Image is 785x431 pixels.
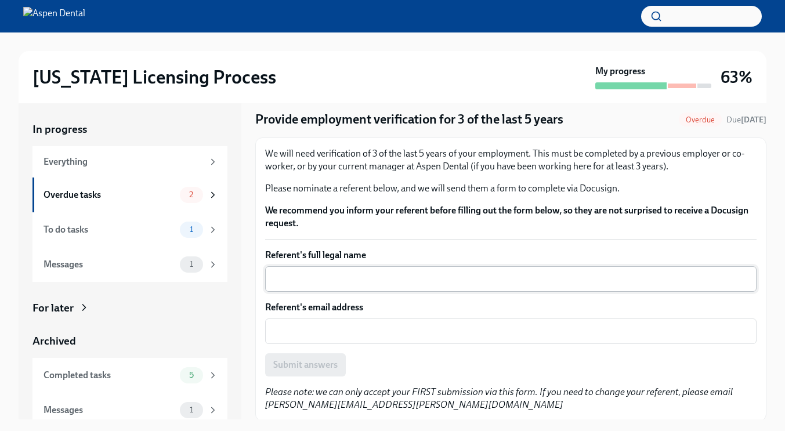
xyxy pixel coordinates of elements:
[44,258,175,271] div: Messages
[183,260,200,269] span: 1
[32,393,227,428] a: Messages1
[32,66,276,89] h2: [US_STATE] Licensing Process
[726,114,766,125] span: September 11th, 2025 10:00
[32,334,227,349] a: Archived
[595,65,645,78] strong: My progress
[182,190,200,199] span: 2
[265,182,757,195] p: Please nominate a referent below, and we will send them a form to complete via Docusign.
[44,369,175,382] div: Completed tasks
[182,371,201,379] span: 5
[32,300,74,316] div: For later
[255,111,563,128] h4: Provide employment verification for 3 of the last 5 years
[32,146,227,178] a: Everything
[32,212,227,247] a: To do tasks1
[265,249,757,262] label: Referent's full legal name
[44,223,175,236] div: To do tasks
[32,247,227,282] a: Messages1
[265,301,757,314] label: Referent's email address
[741,115,766,125] strong: [DATE]
[32,178,227,212] a: Overdue tasks2
[265,147,757,173] p: We will need verification of 3 of the last 5 years of your employment. This must be completed by ...
[679,115,722,124] span: Overdue
[721,67,753,88] h3: 63%
[265,205,748,229] strong: We recommend you inform your referent before filling out the form below, so they are not surprise...
[44,404,175,416] div: Messages
[44,155,203,168] div: Everything
[32,300,227,316] a: For later
[44,189,175,201] div: Overdue tasks
[32,122,227,137] a: In progress
[726,115,766,125] span: Due
[32,358,227,393] a: Completed tasks5
[183,405,200,414] span: 1
[183,225,200,234] span: 1
[23,7,85,26] img: Aspen Dental
[265,386,733,410] em: Please note: we can only accept your FIRST submission via this form. If you need to change your r...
